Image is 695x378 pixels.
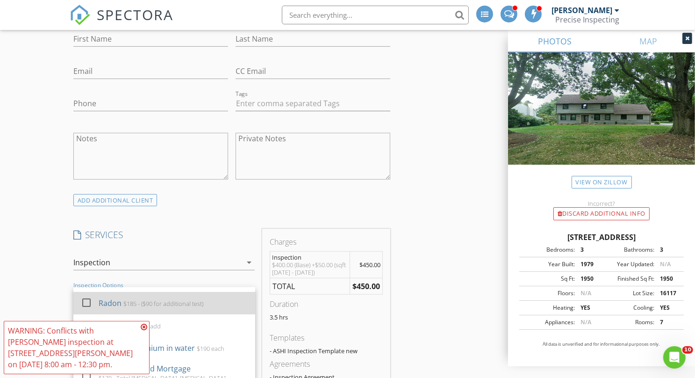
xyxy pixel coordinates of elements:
span: 10 [682,346,693,354]
div: Finished Sq Ft: [602,275,654,283]
p: All data is unverified and for informational purposes only. [519,341,684,348]
div: 16117 [654,289,681,298]
a: View on Zillow [572,176,632,189]
div: Heating: [522,304,575,312]
div: Inspection [73,258,110,267]
div: 1950 [575,275,602,283]
div: Templates [270,332,382,343]
iframe: Intercom live chat [663,346,686,369]
img: streetview [508,52,695,187]
div: Lot Size: [602,289,654,298]
p: 3.5 hrs [270,313,382,321]
div: Appliances: [522,318,575,327]
div: Floors: [522,289,575,298]
div: Year Built: [522,260,575,269]
div: Charges [270,236,382,247]
div: 7 [654,318,681,327]
div: 3 [575,246,602,254]
div: YES [575,304,602,312]
span: SPECTORA [97,5,173,24]
div: Year Updated: [602,260,654,269]
strong: $450.00 [352,281,380,291]
div: $185 - ($90 for additional test) [123,300,203,307]
i: arrow_drop_down [244,257,255,268]
img: The Best Home Inspection Software - Spectora [70,5,90,25]
a: PHOTOS [508,30,602,52]
div: Bathrooms: [602,246,654,254]
div: Discard Additional info [553,207,650,220]
div: [PERSON_NAME] [552,6,612,15]
span: N/A [580,318,591,326]
span: $450.00 [359,261,380,269]
div: - ASHI Inspection Template new [270,347,382,355]
div: Cooling: [602,304,654,312]
div: 1979 [575,260,602,269]
td: TOTAL [270,278,350,294]
div: Precise Inspecting [555,15,619,24]
span: N/A [580,289,591,297]
div: Inspection [272,254,348,261]
div: $90 add [138,322,160,330]
div: Water Standard Mortgage [98,363,190,374]
div: $190 each [196,345,224,352]
div: Agreements [270,358,382,370]
div: WARNING: Conflicts with [PERSON_NAME] inspection at [STREET_ADDRESS][PERSON_NAME] on [DATE] 8:00 ... [8,325,138,370]
a: MAP [602,30,695,52]
div: 3 [654,246,681,254]
div: 2nd Radon [98,320,136,331]
a: SPECTORA [70,13,173,32]
div: Sq Ft: [522,275,575,283]
div: ADD ADDITIONAL client [73,194,158,207]
div: $400.00 (Base) +$50.00 (sqft [DATE] - [DATE]) [272,261,348,276]
h4: SERVICES [73,229,255,241]
div: Duration [270,298,382,310]
div: 1950 [654,275,681,283]
input: Search everything... [282,6,469,24]
div: Bedrooms: [522,246,575,254]
div: Radon [98,298,121,309]
span: N/A [660,260,671,268]
div: Rooms: [602,318,654,327]
div: Incorrect? [508,200,695,207]
div: YES [654,304,681,312]
div: [STREET_ADDRESS] [519,232,684,243]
